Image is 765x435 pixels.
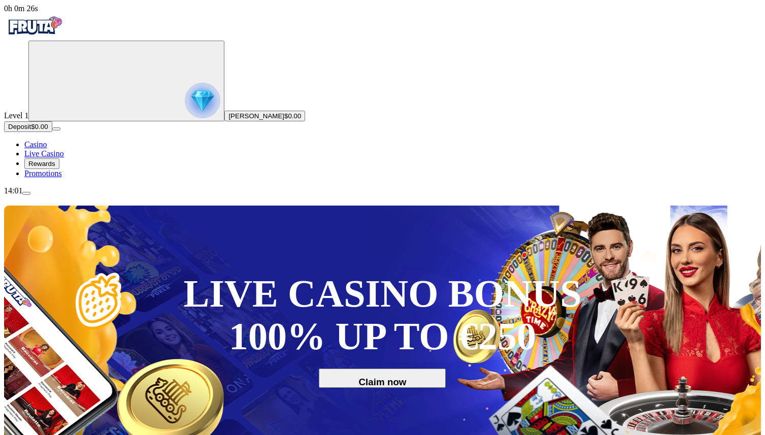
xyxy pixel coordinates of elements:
a: Live Casino [24,149,64,158]
a: Promotions [24,169,62,178]
button: Rewards [24,158,59,169]
nav: Primary [4,13,761,178]
button: Depositplus icon$0.00 [4,121,52,132]
button: [PERSON_NAME]$0.00 [224,111,305,121]
span: Claim now [332,377,433,388]
button: menu [22,192,30,195]
img: reward progress [185,83,220,118]
span: 14:01 [4,186,22,195]
button: reward progress [28,41,224,121]
span: Rewards [28,160,55,168]
nav: Main menu [4,140,761,178]
span: [PERSON_NAME] [228,112,284,120]
span: Deposit [8,123,31,130]
span: $0.00 [31,123,48,130]
span: $0.00 [284,112,301,120]
span: Level 1 [4,111,28,120]
button: Claim now [319,369,446,388]
button: menu [52,127,60,130]
img: Fruta [4,13,65,39]
a: Fruta [4,31,65,40]
span: user session time [4,4,38,13]
div: LIVE CASINO BONUS 100% UP TO €250 [183,273,581,358]
a: Casino [24,140,47,149]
